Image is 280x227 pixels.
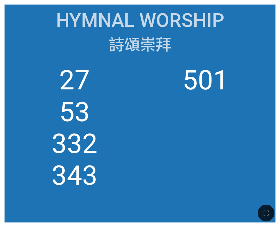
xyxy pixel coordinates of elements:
li: 53 [59,96,90,128]
li: 332 [52,128,98,160]
li: 27 [59,64,90,96]
span: 詩頌崇拜 [109,32,171,55]
li: 501 [182,64,228,96]
li: 343 [52,160,98,191]
span: Hymnal Worship [56,9,224,31]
